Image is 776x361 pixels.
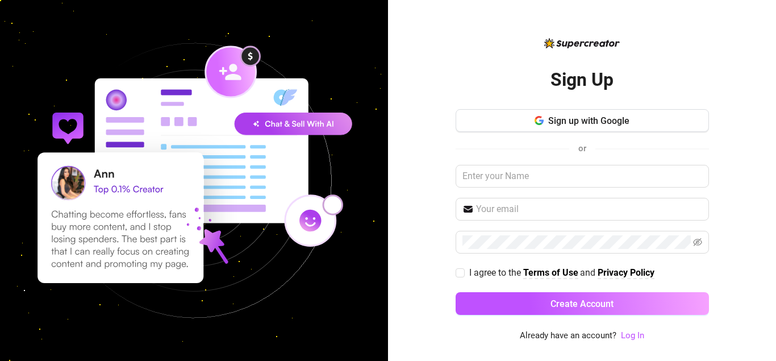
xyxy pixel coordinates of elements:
[548,115,629,126] span: Sign up with Google
[580,267,598,278] span: and
[469,267,523,278] span: I agree to the
[523,267,578,278] strong: Terms of Use
[598,267,654,279] a: Privacy Policy
[456,165,709,188] input: Enter your Name
[621,329,644,343] a: Log In
[550,68,614,92] h2: Sign Up
[621,330,644,341] a: Log In
[598,267,654,278] strong: Privacy Policy
[520,329,616,343] span: Already have an account?
[456,109,709,132] button: Sign up with Google
[523,267,578,279] a: Terms of Use
[550,298,614,309] span: Create Account
[476,202,702,216] input: Your email
[578,143,586,153] span: or
[693,238,702,247] span: eye-invisible
[544,38,620,48] img: logo-BBDzfeDw.svg
[456,292,709,315] button: Create Account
